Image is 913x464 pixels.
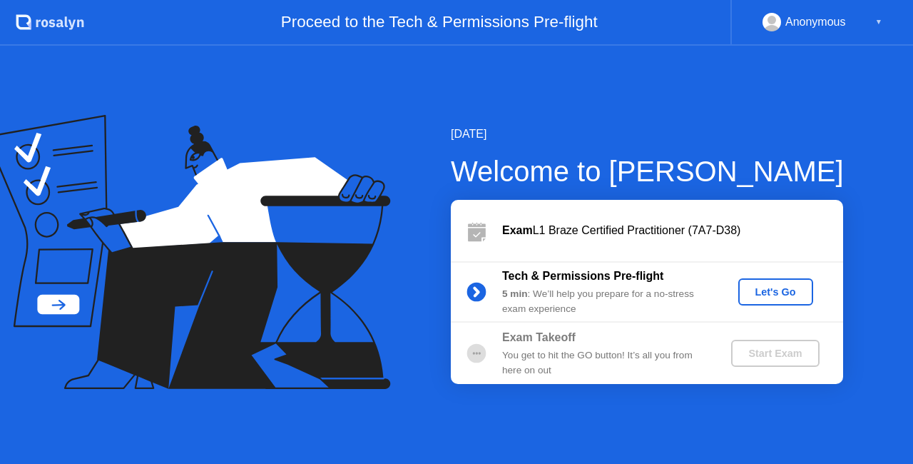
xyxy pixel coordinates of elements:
div: L1 Braze Certified Practitioner (7A7-D38) [502,222,843,239]
b: Tech & Permissions Pre-flight [502,270,663,282]
b: 5 min [502,288,528,299]
div: Let's Go [744,286,807,298]
div: Welcome to [PERSON_NAME] [451,150,844,193]
button: Start Exam [731,340,819,367]
button: Let's Go [738,278,813,306]
b: Exam [502,224,533,236]
div: You get to hit the GO button! It’s all you from here on out [502,348,708,378]
div: Anonymous [785,13,846,31]
div: [DATE] [451,126,844,143]
div: ▼ [875,13,882,31]
div: : We’ll help you prepare for a no-stress exam experience [502,287,708,316]
div: Start Exam [737,348,813,359]
b: Exam Takeoff [502,331,576,343]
